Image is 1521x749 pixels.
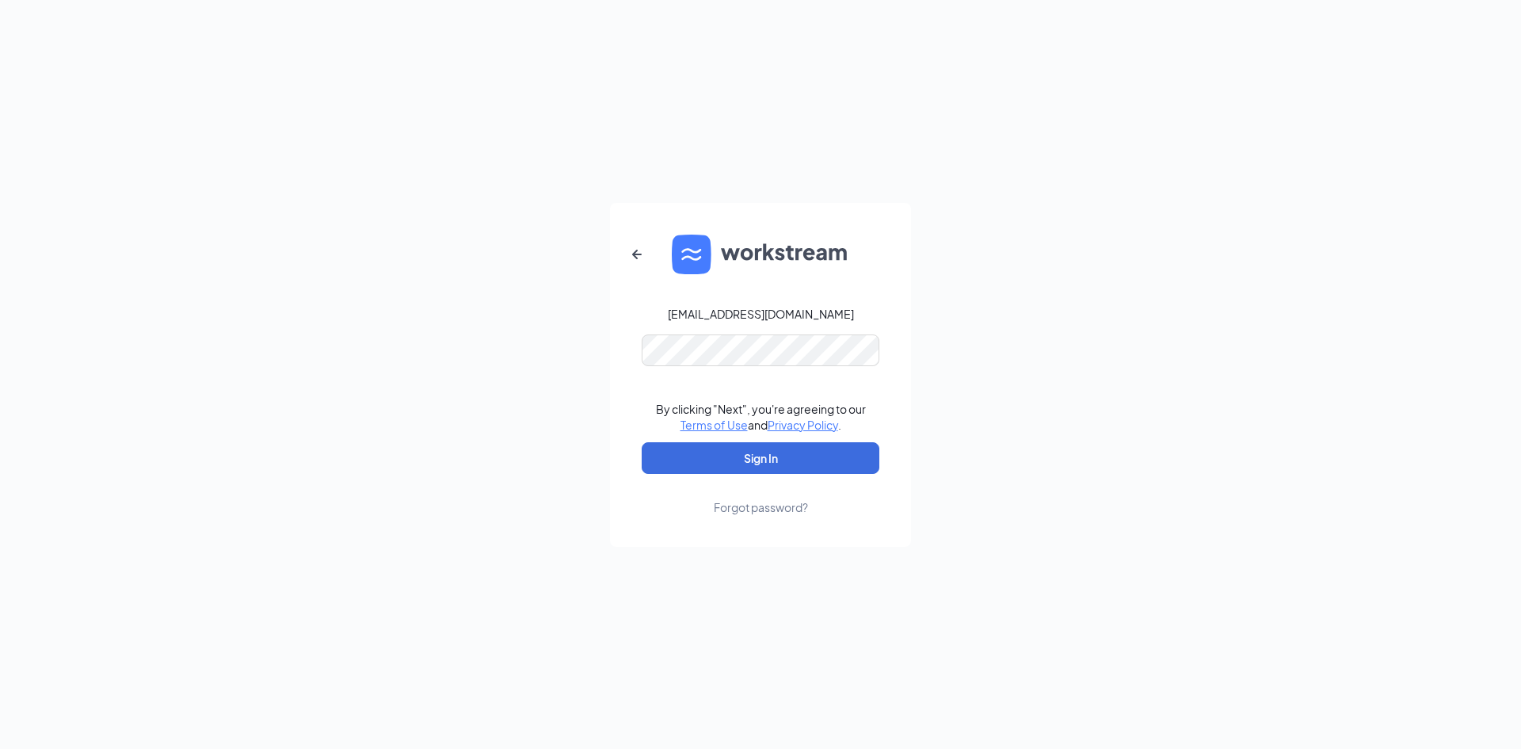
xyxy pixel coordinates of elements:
[668,306,854,322] div: [EMAIL_ADDRESS][DOMAIN_NAME]
[714,499,808,515] div: Forgot password?
[642,442,879,474] button: Sign In
[627,245,646,264] svg: ArrowLeftNew
[714,474,808,515] a: Forgot password?
[672,235,849,274] img: WS logo and Workstream text
[618,235,656,273] button: ArrowLeftNew
[768,418,838,432] a: Privacy Policy
[680,418,748,432] a: Terms of Use
[656,401,866,433] div: By clicking "Next", you're agreeing to our and .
